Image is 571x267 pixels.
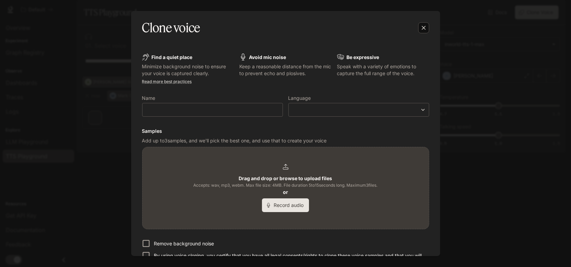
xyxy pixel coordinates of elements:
[289,106,429,113] div: ​
[142,128,429,135] h6: Samples
[142,96,156,101] p: Name
[262,198,309,212] button: Record audio
[194,182,378,189] span: Accepts: wav, mp3, webm. Max file size: 4MB. File duration 5 to 15 seconds long. Maximum 3 files.
[283,189,288,195] b: or
[249,54,286,60] b: Avoid mic noise
[347,54,379,60] b: Be expressive
[154,240,214,247] p: Remove background noise
[288,96,311,101] p: Language
[152,54,193,60] b: Find a quiet place
[142,79,192,84] a: Read more best practices
[142,19,200,36] h5: Clone voice
[337,63,429,77] p: Speak with a variety of emotions to capture the full range of the voice.
[239,175,332,181] b: Drag and drop or browse to upload files
[142,137,429,144] p: Add up to 3 samples, and we'll pick the best one, and use that to create your voice
[240,63,332,77] p: Keep a reasonable distance from the mic to prevent echo and plosives.
[142,63,234,77] p: Minimize background noise to ensure your voice is captured clearly.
